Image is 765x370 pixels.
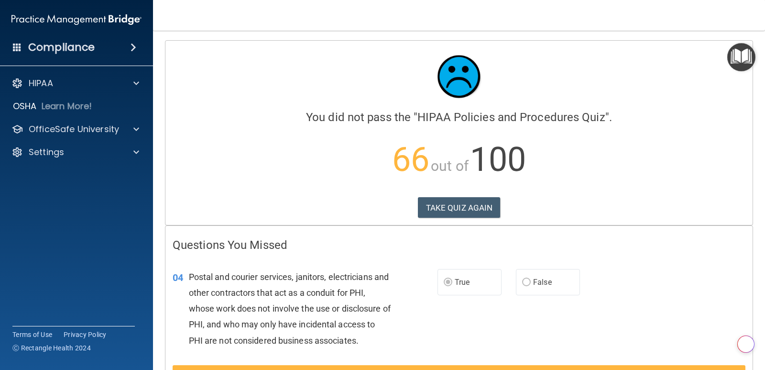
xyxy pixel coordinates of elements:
input: True [444,279,452,286]
span: False [533,278,552,287]
img: sad_face.ecc698e2.jpg [430,48,488,105]
a: Terms of Use [12,330,52,339]
h4: Compliance [28,41,95,54]
p: HIPAA [29,78,53,89]
img: PMB logo [11,10,142,29]
button: Open Resource Center [727,43,755,71]
span: True [455,278,470,287]
input: False [522,279,531,286]
span: 04 [173,272,183,283]
h4: You did not pass the " ". [173,111,745,123]
a: OfficeSafe University [11,123,139,135]
p: OfficeSafe University [29,123,119,135]
a: HIPAA [11,78,139,89]
p: Learn More! [42,101,92,112]
span: HIPAA Policies and Procedures Quiz [417,111,605,124]
span: out of [431,157,469,174]
p: OSHA [13,101,37,112]
a: Settings [11,146,139,158]
span: Ⓒ Rectangle Health 2024 [12,343,91,353]
p: Settings [29,146,64,158]
span: 66 [392,140,429,179]
span: 100 [470,140,526,179]
a: Privacy Policy [64,330,107,339]
h4: Questions You Missed [173,239,745,251]
button: TAKE QUIZ AGAIN [418,197,501,218]
span: Postal and courier services, janitors, electricians and other contractors that act as a conduit f... [189,272,391,346]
